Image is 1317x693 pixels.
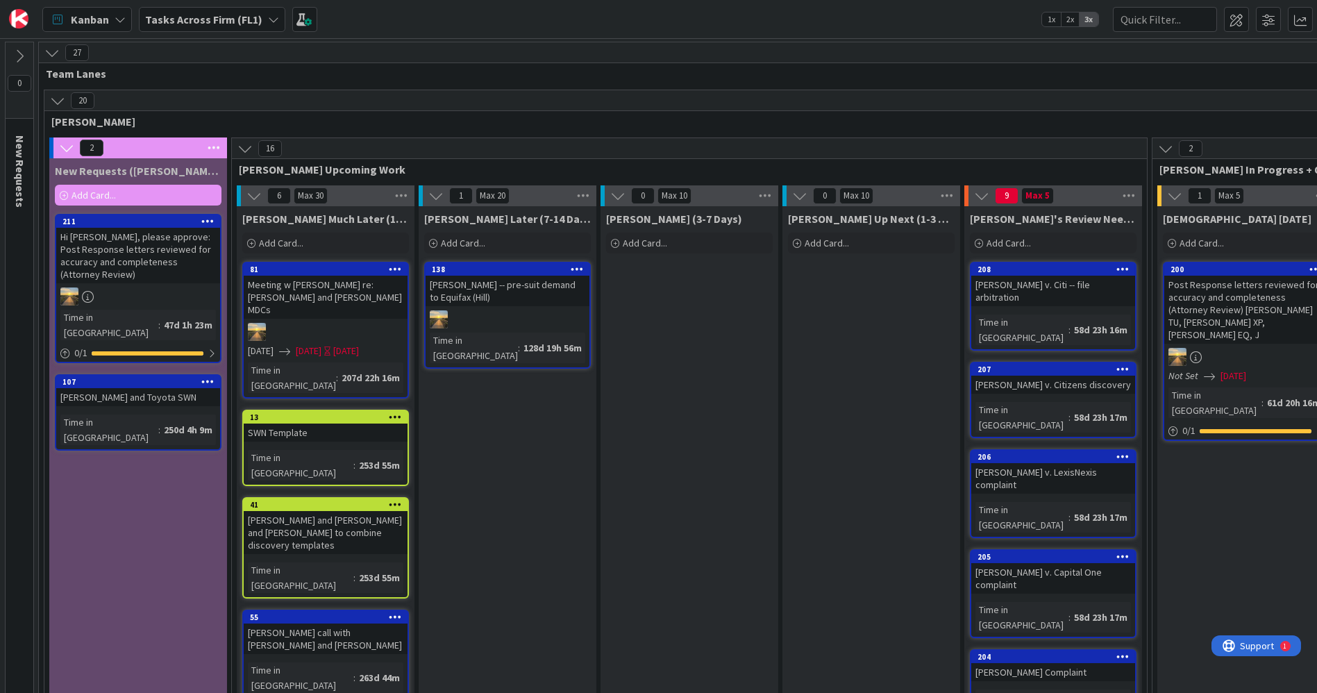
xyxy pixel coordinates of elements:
div: 207 [978,365,1135,374]
div: 211Hi [PERSON_NAME], please approve: Post Response letters reviewed for accuracy and completeness... [56,215,220,283]
span: 3x [1080,12,1098,26]
div: 204[PERSON_NAME] Complaint [971,651,1135,681]
span: Add Card... [1180,237,1224,249]
div: 138 [432,265,589,274]
div: Time in [GEOGRAPHIC_DATA] [60,415,158,445]
span: 1 [1188,187,1211,204]
div: 207d 22h 16m [338,370,403,385]
div: Time in [GEOGRAPHIC_DATA] [248,662,353,693]
b: Tasks Across Firm (FL1) [145,12,262,26]
div: 205 [971,551,1135,563]
span: Kanban [71,11,109,28]
div: Time in [GEOGRAPHIC_DATA] [430,333,518,363]
span: 1x [1042,12,1061,26]
div: SWN Template [244,424,408,442]
div: Max 10 [844,192,869,199]
span: : [1261,395,1264,410]
div: AS [56,287,220,306]
div: 211 [62,217,220,226]
div: 250d 4h 9m [160,422,216,437]
div: 55 [244,611,408,624]
div: 205[PERSON_NAME] v. Capital One complaint [971,551,1135,594]
div: 58d 23h 17m [1071,410,1131,425]
div: Time in [GEOGRAPHIC_DATA] [60,310,158,340]
span: Adam Later (7-14 Days) [424,212,591,226]
span: Adam Today [1163,212,1311,226]
span: Adam's Review Needed (Urgent / Quick) [970,212,1136,226]
span: Support [29,2,63,19]
span: : [158,317,160,333]
div: 55 [250,612,408,622]
span: Adam Soon (3-7 Days) [606,212,742,226]
span: : [336,370,338,385]
span: : [1068,610,1071,625]
div: Max 30 [298,192,324,199]
span: 0 [813,187,837,204]
div: 41 [244,499,408,511]
span: [DATE] [1220,369,1246,383]
div: [PERSON_NAME] and [PERSON_NAME] and [PERSON_NAME] to combine discovery templates [244,511,408,554]
span: : [518,340,520,356]
div: 107 [62,377,220,387]
span: : [158,422,160,437]
div: Time in [GEOGRAPHIC_DATA] [248,562,353,593]
span: 0 / 1 [1182,424,1196,438]
div: 107[PERSON_NAME] and Toyota SWN [56,376,220,406]
div: 205 [978,552,1135,562]
div: 0/1 [56,344,220,362]
div: 1 [72,6,76,17]
div: AS [426,310,589,328]
div: 13SWN Template [244,411,408,442]
span: : [353,458,355,473]
div: [PERSON_NAME] -- pre-suit demand to Equifax (Hill) [426,276,589,306]
div: Time in [GEOGRAPHIC_DATA] [975,502,1068,533]
span: 9 [995,187,1018,204]
span: 20 [71,92,94,109]
div: 13 [244,411,408,424]
div: 206[PERSON_NAME] v. LexisNexis complaint [971,451,1135,494]
div: 55[PERSON_NAME] call with [PERSON_NAME] and [PERSON_NAME] [244,611,408,654]
span: New Requests [13,135,27,208]
div: Time in [GEOGRAPHIC_DATA] [1168,387,1261,418]
div: 211 [56,215,220,228]
span: : [1068,510,1071,525]
div: 128d 19h 56m [520,340,585,356]
img: AS [430,310,448,328]
div: Max 10 [662,192,687,199]
div: [PERSON_NAME] v. Citizens discovery [971,376,1135,394]
div: 204 [971,651,1135,663]
span: New Requests (Adam Inbox) [55,164,221,178]
div: 13 [250,412,408,422]
div: 253d 55m [355,458,403,473]
div: 81 [244,263,408,276]
div: Max 5 [1218,192,1240,199]
span: [DATE] [296,344,321,358]
span: 2 [80,140,103,156]
img: AS [248,323,266,341]
div: 107 [56,376,220,388]
img: AS [60,287,78,306]
span: : [1068,322,1071,337]
div: [PERSON_NAME] call with [PERSON_NAME] and [PERSON_NAME] [244,624,408,654]
span: Add Card... [72,189,116,201]
div: 204 [978,652,1135,662]
div: [PERSON_NAME] v. Citi -- file arbitration [971,276,1135,306]
div: 206 [978,452,1135,462]
div: 58d 23h 17m [1071,510,1131,525]
div: 41 [250,500,408,510]
span: 27 [65,44,89,61]
div: Hi [PERSON_NAME], please approve: Post Response letters reviewed for accuracy and completeness (A... [56,228,220,283]
div: 208 [978,265,1135,274]
input: Quick Filter... [1113,7,1217,32]
span: : [353,670,355,685]
div: Time in [GEOGRAPHIC_DATA] [975,602,1068,633]
div: 206 [971,451,1135,463]
span: Add Card... [987,237,1031,249]
div: Time in [GEOGRAPHIC_DATA] [975,315,1068,345]
div: 47d 1h 23m [160,317,216,333]
span: Add Card... [805,237,849,249]
span: 16 [258,140,282,157]
div: 58d 23h 16m [1071,322,1131,337]
span: Add Card... [441,237,485,249]
div: 138[PERSON_NAME] -- pre-suit demand to Equifax (Hill) [426,263,589,306]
